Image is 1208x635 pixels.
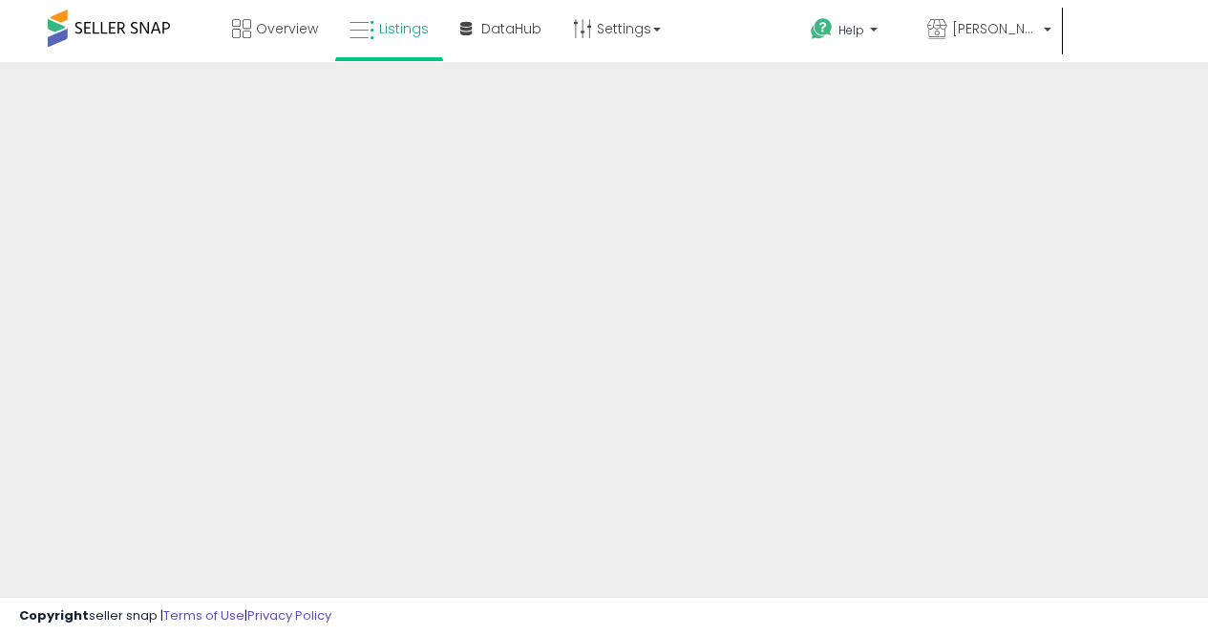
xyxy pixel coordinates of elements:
[163,606,244,624] a: Terms of Use
[256,19,318,38] span: Overview
[379,19,429,38] span: Listings
[481,19,541,38] span: DataHub
[247,606,331,624] a: Privacy Policy
[810,17,834,41] i: Get Help
[19,606,89,624] strong: Copyright
[19,607,331,625] div: seller snap | |
[838,22,864,38] span: Help
[952,19,1038,38] span: [PERSON_NAME] Online Stores
[795,3,910,62] a: Help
